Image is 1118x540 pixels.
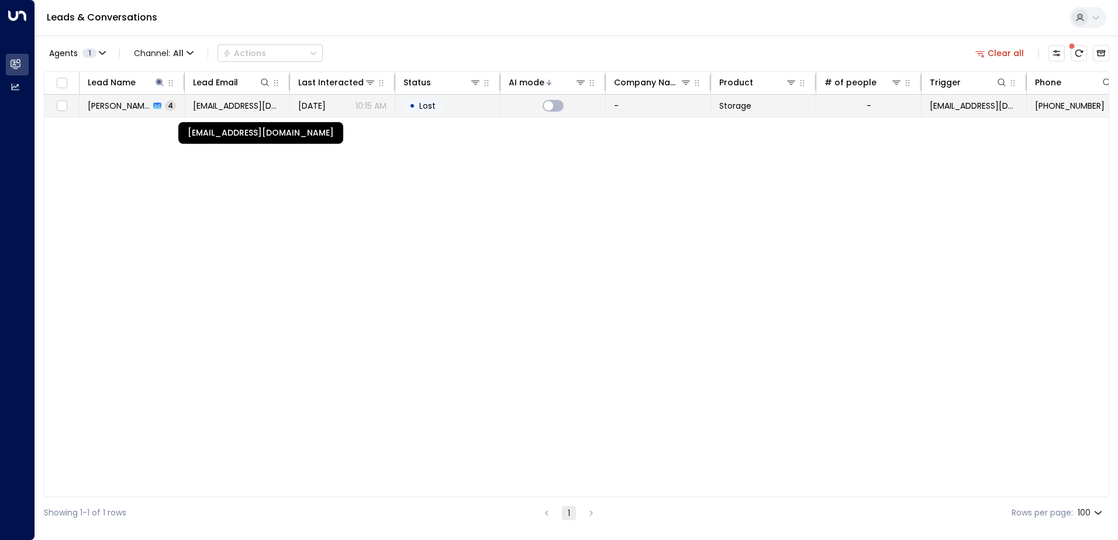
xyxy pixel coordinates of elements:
[1035,75,1061,89] div: Phone
[403,75,431,89] div: Status
[930,75,1007,89] div: Trigger
[44,45,110,61] button: Agents1
[218,44,323,62] div: Button group with a nested menu
[509,75,586,89] div: AI mode
[178,122,343,144] div: [EMAIL_ADDRESS][DOMAIN_NAME]
[562,506,576,520] button: page 1
[539,506,599,520] nav: pagination navigation
[88,100,150,112] span: Leo Nolan
[298,100,326,112] span: Aug 15, 2025
[824,75,902,89] div: # of people
[82,49,96,58] span: 1
[1048,45,1065,61] button: Customize
[44,507,126,519] div: Showing 1-1 of 1 rows
[129,45,198,61] button: Channel:All
[218,44,323,62] button: Actions
[49,49,78,57] span: Agents
[509,75,544,89] div: AI mode
[1035,75,1113,89] div: Phone
[88,75,136,89] div: Lead Name
[719,100,751,112] span: Storage
[930,100,1018,112] span: leads@space-station.co.uk
[88,75,165,89] div: Lead Name
[1093,45,1109,61] button: Archived Leads
[403,75,481,89] div: Status
[1071,45,1087,61] span: There are new threads available. Refresh the grid to view the latest updates.
[193,75,271,89] div: Lead Email
[867,100,871,112] div: -
[356,100,387,112] p: 10:15 AM
[419,100,436,112] span: Lost
[614,75,692,89] div: Company Name
[298,75,376,89] div: Last Interacted
[614,75,680,89] div: Company Name
[409,96,415,116] div: •
[1012,507,1073,519] label: Rows per page:
[129,45,198,61] span: Channel:
[1078,504,1105,521] div: 100
[193,100,281,112] span: 117leonolan@gmail.com
[193,75,238,89] div: Lead Email
[1035,100,1105,112] span: +447533439961
[47,11,157,24] a: Leads & Conversations
[719,75,797,89] div: Product
[971,45,1029,61] button: Clear all
[824,75,877,89] div: # of people
[223,48,266,58] div: Actions
[298,75,364,89] div: Last Interacted
[54,76,69,91] span: Toggle select all
[173,49,184,58] span: All
[165,101,176,110] span: 4
[606,95,711,117] td: -
[930,75,961,89] div: Trigger
[719,75,753,89] div: Product
[54,99,69,113] span: Toggle select row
